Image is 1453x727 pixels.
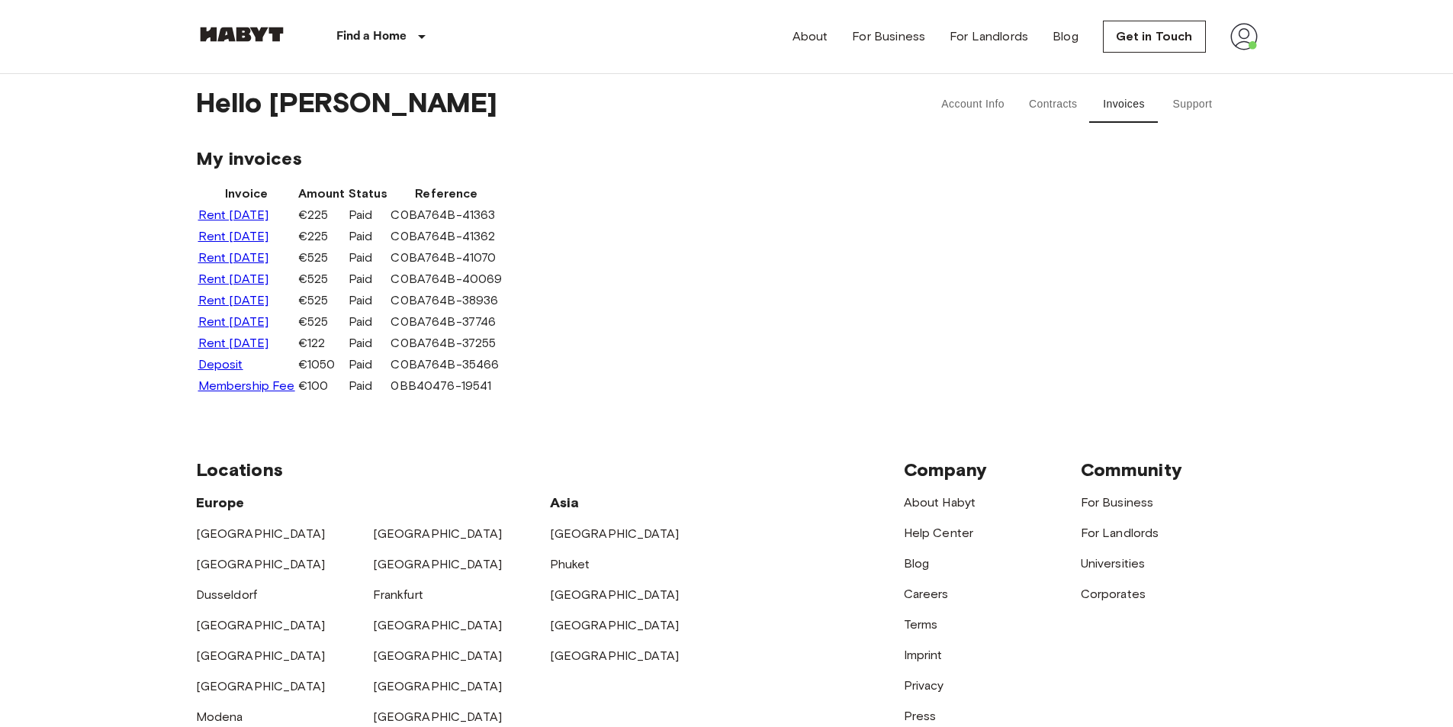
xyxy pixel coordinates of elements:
[373,557,503,571] a: [GEOGRAPHIC_DATA]
[550,618,680,632] a: [GEOGRAPHIC_DATA]
[904,556,930,571] a: Blog
[390,227,503,246] td: C0BA764B-41362
[550,648,680,663] a: [GEOGRAPHIC_DATA]
[929,86,1017,123] button: Account Info
[373,618,503,632] a: [GEOGRAPHIC_DATA]
[297,333,346,353] td: €122
[904,526,974,540] a: Help Center
[196,147,1258,170] span: My invoices
[373,526,503,541] a: [GEOGRAPHIC_DATA]
[1017,86,1090,123] button: Contracts
[1081,458,1182,481] span: Community
[297,312,346,332] td: €525
[198,336,269,350] a: Rent [DATE]
[1081,526,1159,540] a: For Landlords
[904,495,976,510] a: About Habyt
[373,679,503,693] a: [GEOGRAPHIC_DATA]
[390,269,503,289] td: C0BA764B-40069
[198,229,269,243] a: Rent [DATE]
[1081,556,1146,571] a: Universities
[904,458,988,481] span: Company
[904,587,949,601] a: Careers
[198,357,243,372] a: Deposit
[1159,86,1227,123] button: Support
[196,618,326,632] a: [GEOGRAPHIC_DATA]
[348,269,389,289] td: Paid
[792,27,828,46] a: About
[198,378,295,393] a: Membership Fee
[950,27,1028,46] a: For Landlords
[852,27,925,46] a: For Business
[196,587,258,602] a: Dusseldorf
[1081,587,1146,601] a: Corporates
[348,248,389,268] td: Paid
[198,272,269,286] a: Rent [DATE]
[196,679,326,693] a: [GEOGRAPHIC_DATA]
[196,526,326,541] a: [GEOGRAPHIC_DATA]
[904,678,944,693] a: Privacy
[196,458,283,481] span: Locations
[550,587,680,602] a: [GEOGRAPHIC_DATA]
[297,205,346,225] td: €225
[198,293,269,307] a: Rent [DATE]
[198,250,269,265] a: Rent [DATE]
[196,648,326,663] a: [GEOGRAPHIC_DATA]
[198,314,269,329] a: Rent [DATE]
[196,557,326,571] a: [GEOGRAPHIC_DATA]
[390,376,503,396] td: 0BB40476-19541
[196,86,887,123] span: Hello [PERSON_NAME]
[390,248,503,268] td: C0BA764B-41070
[297,248,346,268] td: €525
[1090,86,1159,123] button: Invoices
[390,205,503,225] td: C0BA764B-41363
[550,557,590,571] a: Phuket
[198,184,296,204] th: Invoice
[390,312,503,332] td: C0BA764B-37746
[1053,27,1078,46] a: Blog
[336,27,407,46] p: Find a Home
[390,184,503,204] th: Reference
[348,312,389,332] td: Paid
[904,648,943,662] a: Imprint
[196,27,288,42] img: Habyt
[550,526,680,541] a: [GEOGRAPHIC_DATA]
[1081,495,1154,510] a: For Business
[904,709,937,723] a: Press
[196,709,243,724] a: Modena
[390,333,503,353] td: C0BA764B-37255
[1103,21,1206,53] a: Get in Touch
[1230,23,1258,50] img: avatar
[297,227,346,246] td: €225
[348,205,389,225] td: Paid
[297,291,346,310] td: €525
[348,184,389,204] th: Status
[390,291,503,310] td: C0BA764B-38936
[550,494,580,511] span: Asia
[297,355,346,375] td: €1050
[297,376,346,396] td: €100
[904,617,938,632] a: Terms
[297,269,346,289] td: €525
[390,355,503,375] td: C0BA764B-35466
[196,182,505,397] table: invoices table
[198,207,269,222] a: Rent [DATE]
[348,291,389,310] td: Paid
[297,184,346,204] th: Amount
[373,648,503,663] a: [GEOGRAPHIC_DATA]
[373,709,503,724] a: [GEOGRAPHIC_DATA]
[348,227,389,246] td: Paid
[348,355,389,375] td: Paid
[196,494,245,511] span: Europe
[348,333,389,353] td: Paid
[373,587,423,602] a: Frankfurt
[348,376,389,396] td: Paid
